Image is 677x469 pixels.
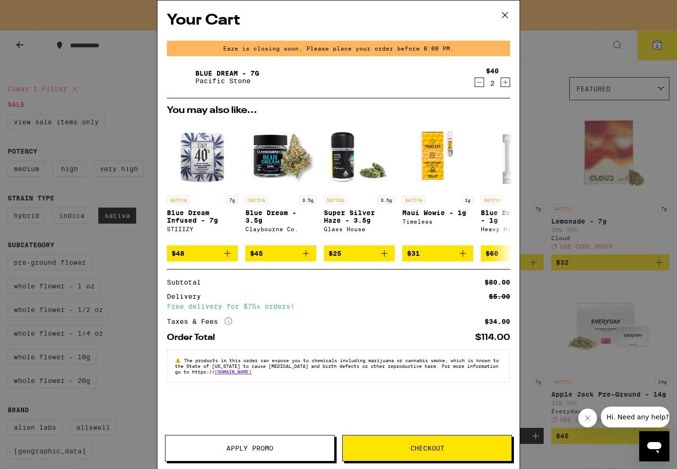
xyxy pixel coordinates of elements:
p: Maui Wowie - 1g [402,209,473,217]
a: [DOMAIN_NAME] [215,369,252,374]
button: Increment [501,78,510,87]
a: Open page for Blue Dream Ultra - 1g from Heavy Hitters [481,120,552,245]
h2: Your Cart [167,10,510,31]
a: Open page for Blue Dream Infused - 7g from STIIIZY [167,120,238,245]
span: $48 [172,250,184,257]
button: Add to bag [481,245,552,261]
p: SATIVA [402,196,425,204]
p: 3.5g [299,196,316,204]
div: Heavy Hitters [481,226,552,232]
div: $34.00 [485,318,510,325]
button: Apply Promo [165,435,335,461]
span: $60 [486,250,498,257]
p: SATIVA [245,196,268,204]
div: Timeless [402,218,473,225]
img: Timeless - Maui Wowie - 1g [402,120,473,191]
a: Open page for Super Silver Haze - 3.5g from Glass House [324,120,395,245]
p: SATIVA [481,196,503,204]
img: Blue Dream - 7g [167,64,193,90]
a: Open page for Blue Dream - 3.5g from Claybourne Co. [245,120,316,245]
span: Checkout [410,445,444,452]
span: The products in this order can expose you to chemicals including marijuana or cannabis smoke, whi... [175,357,499,374]
h2: You may also like... [167,106,510,115]
p: Blue Dream Ultra - 1g [481,209,552,224]
button: Add to bag [402,245,473,261]
iframe: Message from company [601,407,669,427]
div: Order Total [167,333,222,342]
button: Checkout [342,435,512,461]
span: ⚠️ [175,357,184,363]
iframe: Close message [578,408,597,427]
img: Glass House - Super Silver Haze - 3.5g [324,120,395,191]
div: 2 [486,79,499,87]
p: Blue Dream Infused - 7g [167,209,238,224]
div: $114.00 [475,333,510,342]
a: Blue Dream - 7g [195,69,259,77]
div: Eaze is closing soon. Please place your order before 8:00 PM. [167,41,510,56]
p: 7g [226,196,238,204]
p: Blue Dream - 3.5g [245,209,316,224]
img: Claybourne Co. - Blue Dream - 3.5g [245,120,316,191]
div: $5.00 [489,293,510,300]
p: Pacific Stone [195,77,259,85]
p: SATIVA [324,196,347,204]
button: Add to bag [245,245,316,261]
span: Apply Promo [226,445,273,452]
p: Super Silver Haze - 3.5g [324,209,395,224]
iframe: Button to launch messaging window [639,431,669,461]
div: Taxes & Fees [167,317,232,326]
a: Open page for Maui Wowie - 1g from Timeless [402,120,473,245]
img: STIIIZY - Blue Dream Infused - 7g [167,120,238,191]
span: $31 [407,250,420,257]
p: 3.5g [378,196,395,204]
button: Decrement [475,78,484,87]
div: $80.00 [485,279,510,286]
div: $40 [486,67,499,75]
div: Claybourne Co. [245,226,316,232]
button: Add to bag [167,245,238,261]
p: 1g [462,196,473,204]
div: Glass House [324,226,395,232]
div: STIIIZY [167,226,238,232]
div: Delivery [167,293,208,300]
span: $45 [250,250,263,257]
span: $25 [329,250,341,257]
button: Add to bag [324,245,395,261]
div: Free delivery for $75+ orders! [167,303,510,310]
img: Heavy Hitters - Blue Dream Ultra - 1g [481,120,552,191]
div: Subtotal [167,279,208,286]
